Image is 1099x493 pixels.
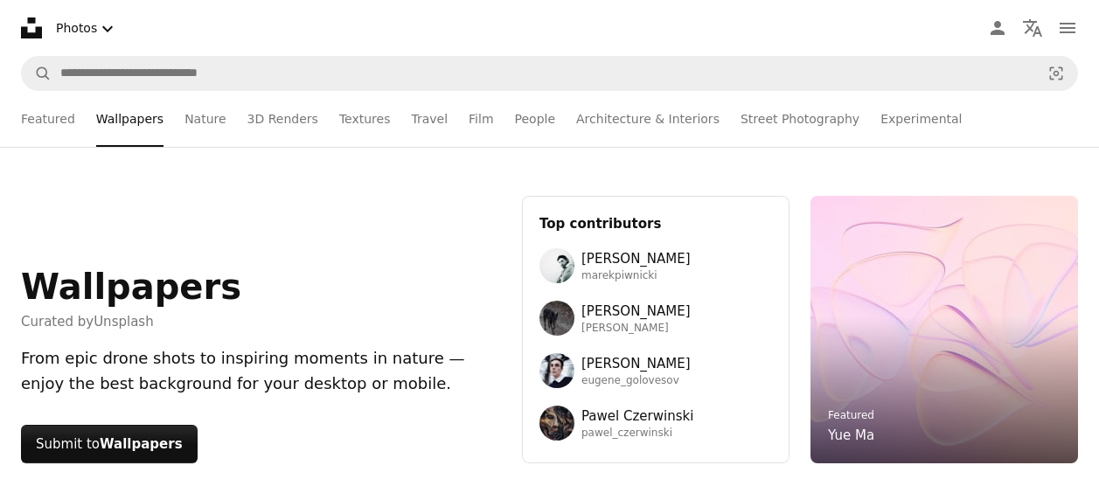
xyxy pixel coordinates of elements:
a: Avatar of user Wolfgang Hasselmann[PERSON_NAME][PERSON_NAME] [539,301,772,336]
img: Avatar of user Marek Piwnicki [539,248,574,283]
img: Avatar of user Pawel Czerwinski [539,406,574,441]
strong: Wallpapers [100,436,183,452]
span: [PERSON_NAME] [581,301,691,322]
a: Avatar of user Marek Piwnicki[PERSON_NAME]marekpiwnicki [539,248,772,283]
a: Street Photography [741,91,859,147]
a: Yue Ma [828,425,874,446]
form: Find visuals sitewide [21,56,1078,91]
button: Search Unsplash [22,57,52,90]
a: 3D Renders [247,91,318,147]
img: Avatar of user Eugene Golovesov [539,353,574,388]
a: Featured [21,91,75,147]
a: Log in / Sign up [980,10,1015,45]
span: marekpiwnicki [581,269,691,283]
span: pawel_czerwinski [581,427,693,441]
span: [PERSON_NAME] [581,248,691,269]
span: eugene_golovesov [581,374,691,388]
button: Menu [1050,10,1085,45]
a: Textures [339,91,391,147]
span: Curated by [21,311,241,332]
button: Language [1015,10,1050,45]
a: Avatar of user Pawel CzerwinskiPawel Czerwinskipawel_czerwinski [539,406,772,441]
button: Visual search [1035,57,1077,90]
a: Featured [828,409,874,421]
span: Pawel Czerwinski [581,406,693,427]
a: Home — Unsplash [21,17,42,38]
a: Nature [184,91,226,147]
img: Avatar of user Wolfgang Hasselmann [539,301,574,336]
div: From epic drone shots to inspiring moments in nature — enjoy the best background for your desktop... [21,346,501,397]
span: [PERSON_NAME] [581,322,691,336]
button: Submit toWallpapers [21,425,198,463]
a: People [515,91,556,147]
h1: Wallpapers [21,266,241,308]
span: [PERSON_NAME] [581,353,691,374]
h3: Top contributors [539,213,772,234]
button: Select asset type [49,10,125,46]
a: Unsplash [94,314,154,330]
a: Film [469,91,493,147]
a: Experimental [880,91,962,147]
a: Architecture & Interiors [576,91,720,147]
a: Avatar of user Eugene Golovesov[PERSON_NAME]eugene_golovesov [539,353,772,388]
a: Travel [411,91,448,147]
